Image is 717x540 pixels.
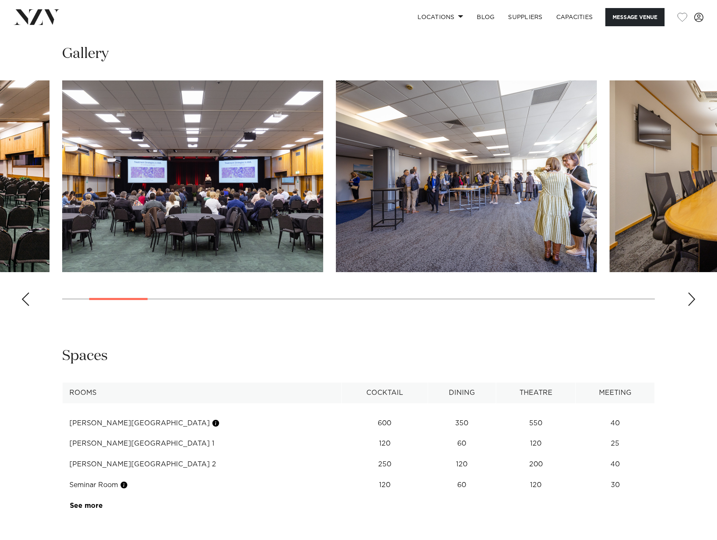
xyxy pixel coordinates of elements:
td: 60 [428,475,496,496]
td: 200 [496,454,575,475]
swiper-slide: 3 / 22 [336,80,597,272]
th: Dining [428,383,496,403]
a: Capacities [549,8,600,26]
td: 550 [496,413,575,434]
th: Meeting [576,383,655,403]
td: [PERSON_NAME][GEOGRAPHIC_DATA] [63,413,342,434]
td: [PERSON_NAME][GEOGRAPHIC_DATA] 1 [63,433,342,454]
td: 40 [576,454,655,475]
a: Locations [411,8,470,26]
h2: Spaces [62,347,108,366]
td: 60 [428,433,496,454]
td: 600 [342,413,428,434]
th: Rooms [63,383,342,403]
h2: Gallery [62,44,109,63]
td: 120 [496,475,575,496]
th: Cocktail [342,383,428,403]
a: BLOG [470,8,501,26]
td: [PERSON_NAME][GEOGRAPHIC_DATA] 2 [63,454,342,475]
td: 25 [576,433,655,454]
th: Theatre [496,383,575,403]
td: 30 [576,475,655,496]
td: 120 [428,454,496,475]
swiper-slide: 2 / 22 [62,80,323,272]
a: SUPPLIERS [501,8,549,26]
td: 40 [576,413,655,434]
td: 350 [428,413,496,434]
td: 120 [342,433,428,454]
td: 120 [496,433,575,454]
td: Seminar Room [63,475,342,496]
img: nzv-logo.png [14,9,60,25]
td: 120 [342,475,428,496]
td: 250 [342,454,428,475]
button: Message Venue [605,8,665,26]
